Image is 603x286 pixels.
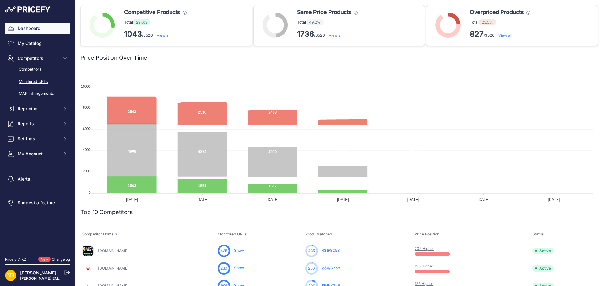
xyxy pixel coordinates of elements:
p: Total [470,19,530,25]
strong: 827 [470,30,484,39]
a: Suggest a feature [5,197,70,208]
button: Reports [5,118,70,129]
a: [DOMAIN_NAME] [98,266,128,271]
a: My Catalog [5,38,70,49]
strong: 1043 [124,30,142,39]
a: Dashboard [5,23,70,34]
tspan: [DATE] [407,197,419,202]
a: [PERSON_NAME][EMAIL_ADDRESS][DOMAIN_NAME] [20,276,117,281]
a: 435/8258 [322,248,340,253]
tspan: [DATE] [126,197,138,202]
a: 125 Higher [415,281,433,286]
span: Monitored URLs [218,232,247,236]
span: Reports [18,121,59,127]
a: 135 Higher [415,264,433,268]
p: /3526 [470,29,530,39]
span: Active [532,265,554,272]
button: Settings [5,133,70,144]
button: Competitors [5,53,70,64]
tspan: [DATE] [196,197,208,202]
img: Pricefy Logo [5,6,50,13]
a: Show [234,266,244,270]
button: Repricing [5,103,70,114]
h2: Top 10 Competitors [80,208,133,217]
nav: Sidebar [5,23,70,249]
span: New [38,257,51,262]
span: Competitors [18,55,59,62]
a: View all [498,33,512,38]
span: Competitive Products [124,8,180,17]
a: View all [329,33,343,38]
span: 230 [220,266,227,271]
span: 29.6% [133,19,150,25]
span: 230 [308,266,315,271]
tspan: [DATE] [337,197,349,202]
tspan: [DATE] [267,197,279,202]
a: View all [157,33,171,38]
a: 230/8258 [322,266,340,270]
span: 435 [322,248,329,253]
a: [PERSON_NAME] [20,270,56,275]
span: Price Position [415,232,439,236]
tspan: 4000 [83,148,90,152]
span: Active [532,248,554,254]
span: Settings [18,136,59,142]
p: /3526 [297,29,358,39]
a: Monitored URLs [5,76,70,87]
span: Overpriced Products [470,8,524,17]
span: 23.5% [479,19,496,25]
p: Total [297,19,358,25]
a: Alerts [5,173,70,185]
a: [DOMAIN_NAME] [98,248,128,253]
span: 230 [322,266,329,270]
a: MAP infringements [5,88,70,99]
a: Changelog [52,257,70,262]
button: My Account [5,148,70,159]
tspan: [DATE] [548,197,560,202]
span: My Account [18,151,59,157]
tspan: [DATE] [478,197,490,202]
span: Repricing [18,105,59,112]
span: Prod. Matched [305,232,332,236]
span: 435 [308,248,315,254]
h2: Price Position Over Time [80,53,147,62]
p: /3526 [124,29,187,39]
span: Competitor Domain [82,232,117,236]
div: Pricefy v1.7.2 [5,257,26,262]
span: 435 [220,248,227,254]
a: Show [234,248,244,253]
tspan: 8000 [83,105,90,109]
p: Total [124,19,187,25]
span: Same Price Products [297,8,351,17]
strong: 1736 [297,30,314,39]
tspan: 10000 [81,84,91,88]
span: 49.2% [306,19,324,25]
a: 205 Higher [415,246,434,251]
tspan: 0 [89,191,90,194]
span: Status [532,232,544,236]
tspan: 2000 [83,169,90,173]
a: Competitors [5,64,70,75]
tspan: 6000 [83,127,90,131]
